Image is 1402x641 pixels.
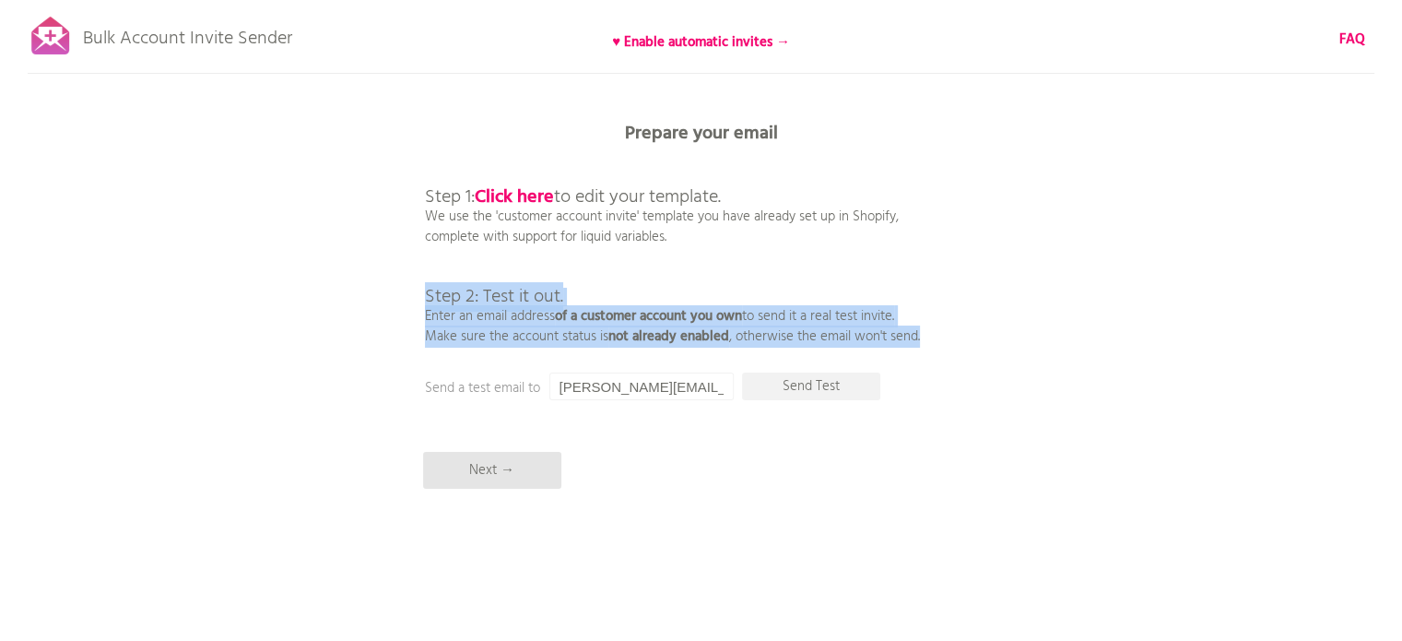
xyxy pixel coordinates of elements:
b: ♥ Enable automatic invites → [612,31,790,53]
b: Prepare your email [625,119,778,148]
p: Next → [423,452,561,489]
a: FAQ [1339,30,1365,50]
a: Click here [475,183,554,212]
p: Send Test [742,373,880,400]
p: Bulk Account Invite Sender [83,11,292,57]
b: of a customer account you own [555,305,742,327]
b: FAQ [1339,29,1365,51]
p: We use the 'customer account invite' template you have already set up in Shopify, complete with s... [425,148,920,347]
span: Step 1: to edit your template. [425,183,721,212]
p: Send a test email to [425,378,794,398]
b: not already enabled [608,326,729,348]
span: Step 2: Test it out. [425,282,563,312]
